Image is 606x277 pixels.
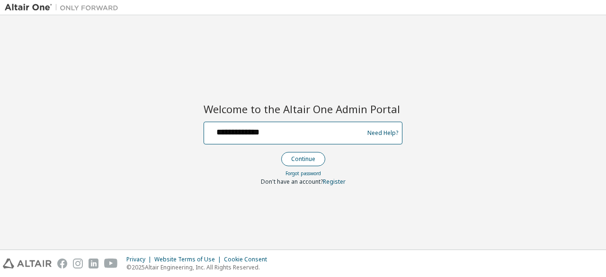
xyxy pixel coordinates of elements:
div: Website Terms of Use [154,256,224,263]
h2: Welcome to the Altair One Admin Portal [204,102,402,116]
img: altair_logo.svg [3,259,52,268]
div: Cookie Consent [224,256,273,263]
a: Forgot password [285,170,321,177]
span: Don't have an account? [261,178,323,186]
img: Altair One [5,3,123,12]
img: youtube.svg [104,259,118,268]
button: Continue [281,152,325,166]
a: Register [323,178,346,186]
img: facebook.svg [57,259,67,268]
img: instagram.svg [73,259,83,268]
p: © 2025 Altair Engineering, Inc. All Rights Reserved. [126,263,273,271]
div: Privacy [126,256,154,263]
img: linkedin.svg [89,259,98,268]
